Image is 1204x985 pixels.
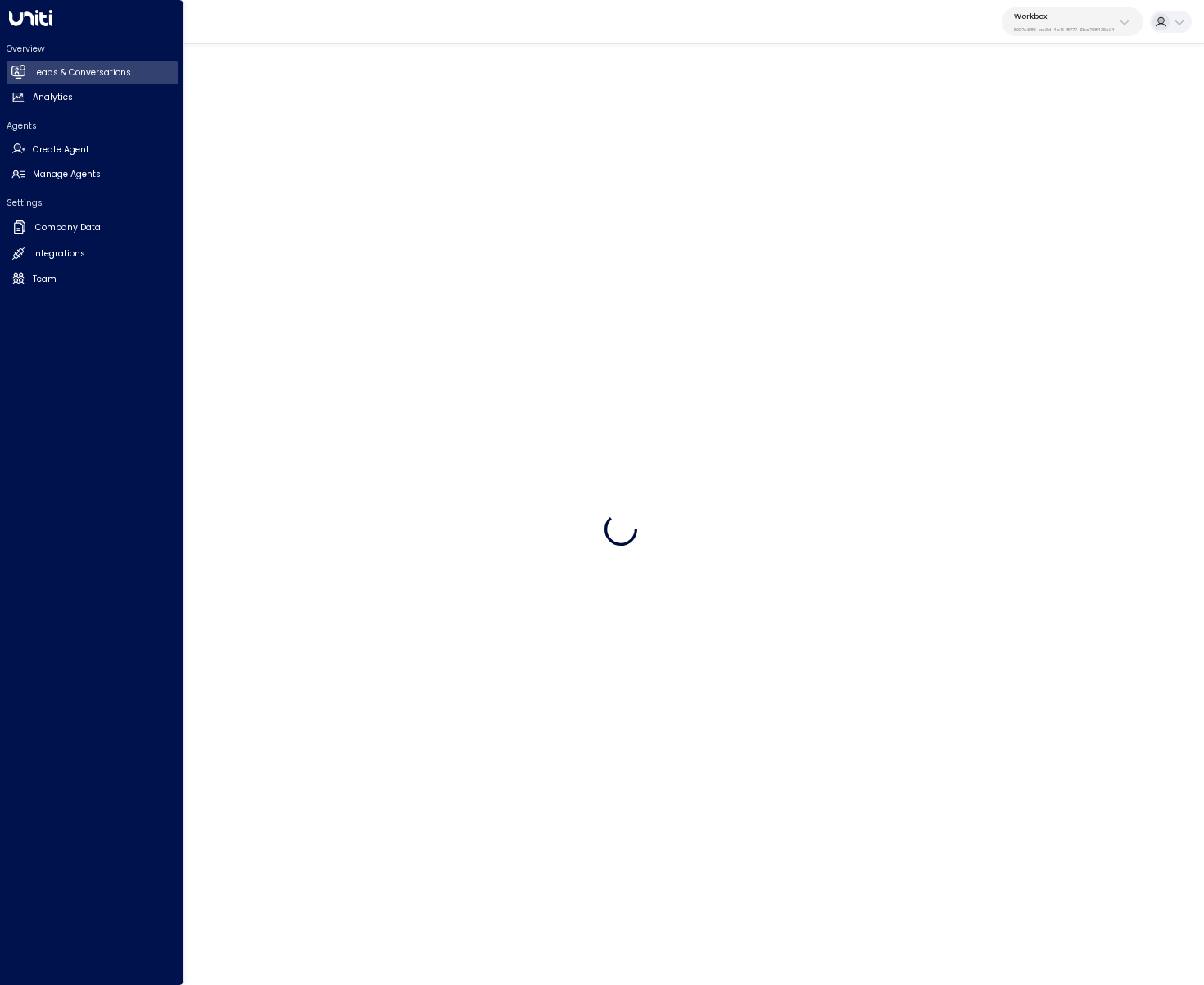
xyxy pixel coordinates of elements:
a: Team [7,267,178,291]
a: Manage Agents [7,163,178,187]
a: Integrations [7,243,178,266]
h2: Company Data [35,221,101,234]
a: Company Data [7,215,178,241]
button: Workbox5907e685-ac3d-4b15-8777-6be708435e94 [1002,7,1143,36]
h2: Overview [7,43,178,55]
p: Workbox [1014,11,1115,21]
h2: Manage Agents [33,168,101,181]
h2: Settings [7,197,178,209]
a: Create Agent [7,138,178,161]
h2: Analytics [33,91,73,104]
h2: Leads & Conversations [33,66,131,79]
h2: Create Agent [33,143,89,157]
a: Leads & Conversations [7,61,178,84]
h2: Integrations [33,247,85,261]
a: Analytics [7,86,178,110]
h2: Agents [7,120,178,132]
p: 5907e685-ac3d-4b15-8777-6be708435e94 [1014,26,1115,33]
h2: Team [33,273,57,286]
